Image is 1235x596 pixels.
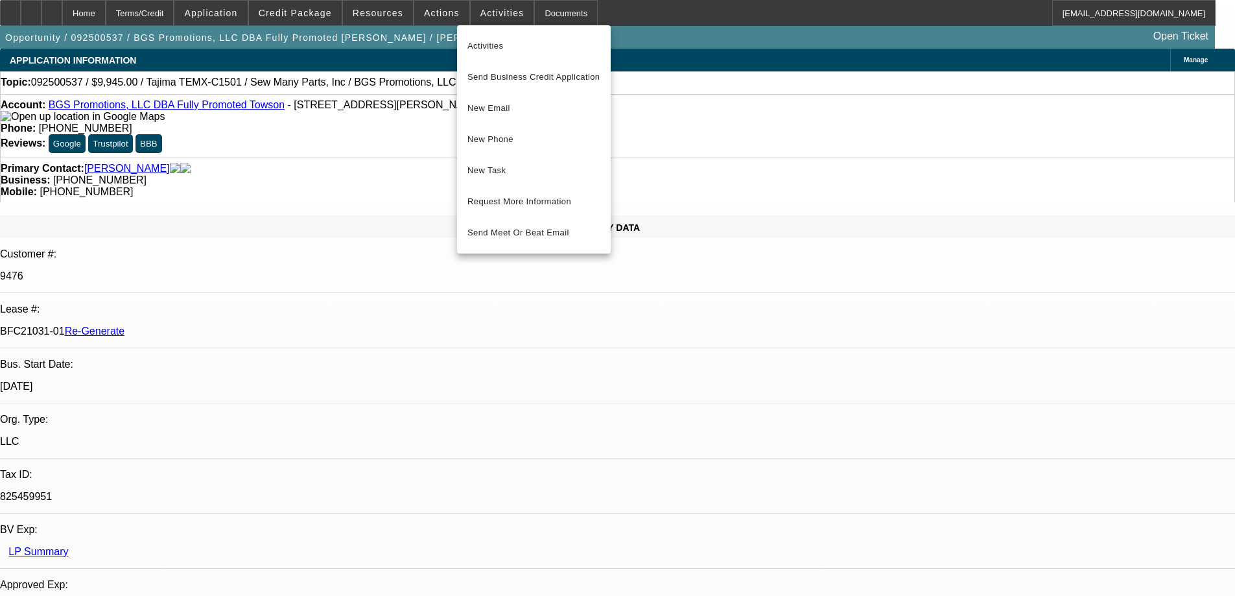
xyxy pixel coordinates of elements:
span: New Email [467,101,600,116]
span: Request More Information [467,194,600,209]
span: Send Meet Or Beat Email [467,225,600,241]
span: Send Business Credit Application [467,69,600,85]
span: New Task [467,163,600,178]
span: Activities [467,38,600,54]
span: New Phone [467,132,600,147]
